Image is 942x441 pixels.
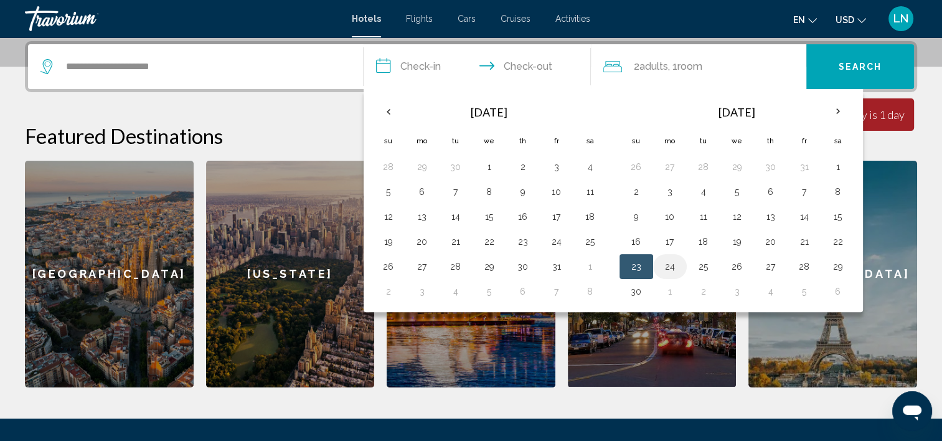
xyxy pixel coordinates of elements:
[547,183,567,201] button: Day 10
[761,283,781,300] button: Day 4
[806,44,914,89] button: Search
[839,62,882,72] span: Search
[821,97,855,126] button: Next month
[667,58,702,75] span: , 1
[793,15,805,25] span: en
[727,208,747,225] button: Day 12
[405,97,573,127] th: [DATE]
[727,158,747,176] button: Day 29
[406,14,433,24] a: Flights
[446,258,466,275] button: Day 28
[626,283,646,300] button: Day 30
[828,283,848,300] button: Day 6
[479,258,499,275] button: Day 29
[513,183,533,201] button: Day 9
[633,58,667,75] span: 2
[479,233,499,250] button: Day 22
[761,258,781,275] button: Day 27
[694,208,714,225] button: Day 11
[694,258,714,275] button: Day 25
[660,283,680,300] button: Day 1
[639,60,667,72] span: Adults
[591,44,806,89] button: Travelers: 2 adults, 0 children
[458,14,476,24] a: Cars
[412,283,432,300] button: Day 3
[653,97,821,127] th: [DATE]
[626,183,646,201] button: Day 2
[828,158,848,176] button: Day 1
[25,6,339,31] a: Travorium
[352,14,381,24] a: Hotels
[206,161,375,387] div: [US_STATE]
[694,183,714,201] button: Day 4
[893,12,908,25] span: LN
[580,183,600,201] button: Day 11
[379,233,398,250] button: Day 19
[727,283,747,300] button: Day 3
[547,258,567,275] button: Day 31
[694,283,714,300] button: Day 2
[364,44,591,89] button: Check in and out dates
[412,233,432,250] button: Day 20
[379,283,398,300] button: Day 2
[501,14,530,24] a: Cruises
[694,233,714,250] button: Day 18
[479,158,499,176] button: Day 1
[479,283,499,300] button: Day 5
[580,233,600,250] button: Day 25
[379,158,398,176] button: Day 28
[828,233,848,250] button: Day 22
[547,158,567,176] button: Day 3
[479,183,499,201] button: Day 8
[677,60,702,72] span: Room
[660,258,680,275] button: Day 24
[794,183,814,201] button: Day 7
[793,11,817,29] button: Change language
[836,11,866,29] button: Change currency
[828,208,848,225] button: Day 15
[412,183,432,201] button: Day 6
[25,161,194,387] a: [GEOGRAPHIC_DATA]
[828,258,848,275] button: Day 29
[372,97,405,126] button: Previous month
[727,233,747,250] button: Day 19
[379,258,398,275] button: Day 26
[547,233,567,250] button: Day 24
[885,6,917,32] button: User Menu
[892,391,932,431] iframe: Button to launch messaging window
[379,208,398,225] button: Day 12
[513,258,533,275] button: Day 30
[446,158,466,176] button: Day 30
[794,283,814,300] button: Day 5
[626,208,646,225] button: Day 9
[794,233,814,250] button: Day 21
[660,208,680,225] button: Day 10
[412,208,432,225] button: Day 13
[580,283,600,300] button: Day 8
[513,233,533,250] button: Day 23
[513,283,533,300] button: Day 6
[555,14,590,24] a: Activities
[761,183,781,201] button: Day 6
[794,258,814,275] button: Day 28
[580,258,600,275] button: Day 1
[761,158,781,176] button: Day 30
[446,208,466,225] button: Day 14
[580,208,600,225] button: Day 18
[828,183,848,201] button: Day 8
[794,208,814,225] button: Day 14
[479,208,499,225] button: Day 15
[446,283,466,300] button: Day 4
[761,233,781,250] button: Day 20
[547,208,567,225] button: Day 17
[836,15,854,25] span: USD
[794,158,814,176] button: Day 31
[626,233,646,250] button: Day 16
[580,158,600,176] button: Day 4
[412,258,432,275] button: Day 27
